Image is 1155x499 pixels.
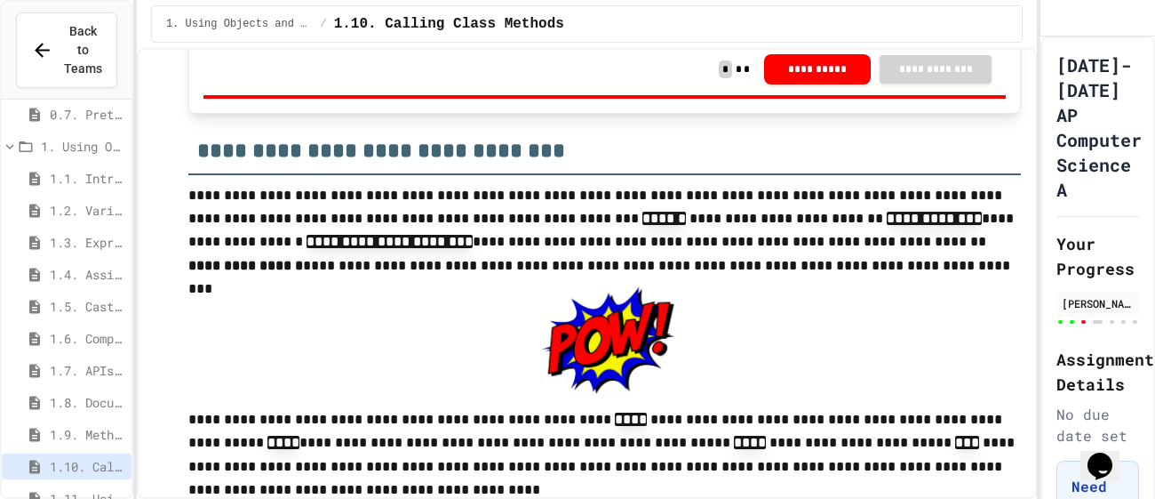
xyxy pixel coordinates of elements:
div: No due date set [1056,404,1139,447]
div: [PERSON_NAME] [1062,295,1134,311]
span: 1.10. Calling Class Methods [334,13,564,35]
span: Back to Teams [64,22,102,78]
span: 1.4. Assignment and Input [50,265,124,284]
span: 1.9. Method Signatures [50,425,124,444]
span: 0.7. Pretest for the AP CSA Exam [50,105,124,124]
span: 1.10. Calling Class Methods [50,457,124,476]
span: 1.7. APIs and Libraries [50,361,124,380]
span: 1.2. Variables and Data Types [50,201,124,220]
span: 1. Using Objects and Methods [41,137,124,156]
span: 1. Using Objects and Methods [166,17,314,31]
span: 1.5. Casting and Ranges of Values [50,297,124,316]
h2: Assignment Details [1056,347,1139,397]
span: 1.3. Expressions and Output [New] [50,233,124,252]
span: 1.1. Introduction to Algorithms, Programming, and Compilers [50,169,124,188]
iframe: chat widget [1080,428,1137,481]
h2: Your Progress [1056,231,1139,281]
span: 1.8. Documentation with Comments and Preconditions [50,393,124,412]
h1: [DATE]-[DATE] AP Computer Science A [1056,52,1142,202]
span: 1.6. Compound Assignment Operators [50,329,124,348]
span: / [320,17,326,31]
